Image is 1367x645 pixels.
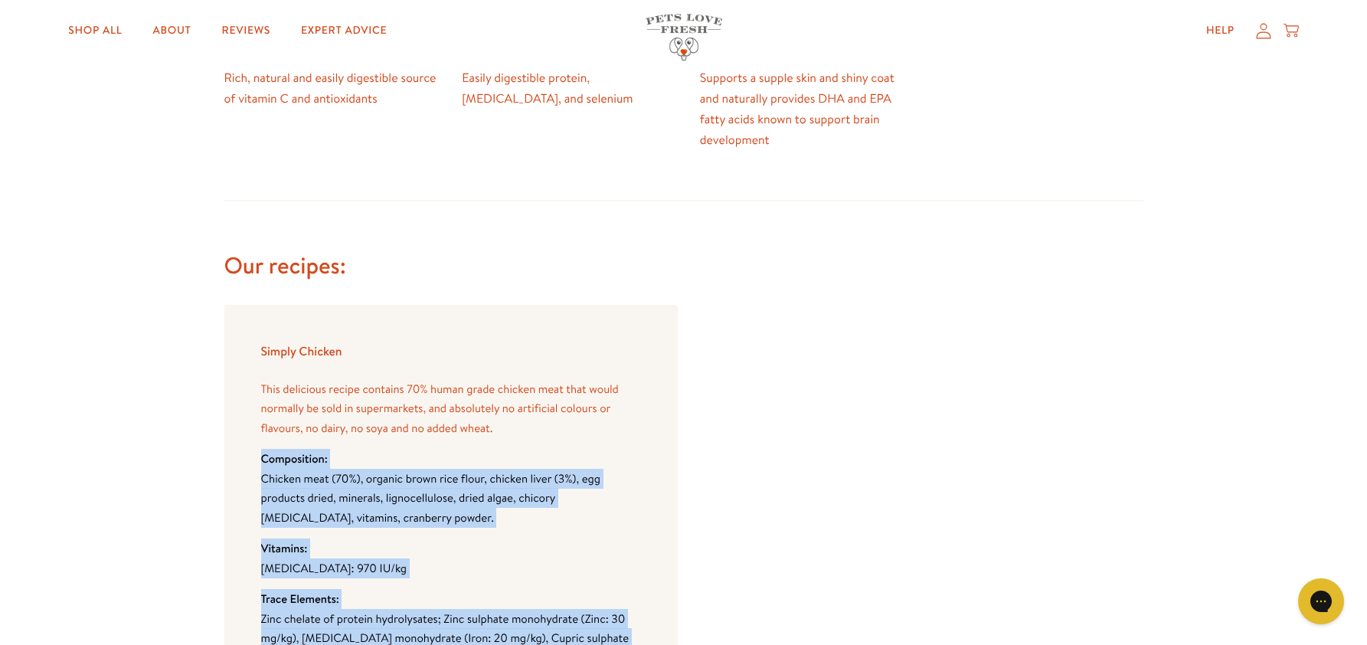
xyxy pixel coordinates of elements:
[224,250,1143,280] h3: Our recipes:
[140,15,203,46] a: About
[261,539,641,558] h4: Vitamins:
[261,589,641,609] h4: Trace Elements:
[646,14,722,61] img: Pets Love Fresh
[261,558,641,578] p: [MEDICAL_DATA]: 970 IU/kg
[261,379,641,438] p: This delicious recipe contains 70% human grade chicken meat that would normally be sold in superm...
[289,15,399,46] a: Expert Advice
[56,15,134,46] a: Shop All
[261,449,641,469] h4: Composition:
[224,68,438,110] dd: Rich, natural and easily digestible source of vitamin C and antioxidants
[210,15,283,46] a: Reviews
[261,469,641,528] p: Chicken meat (70%), organic brown rice flour, chicken liver (3%), egg products dried, minerals, l...
[1194,15,1247,46] a: Help
[700,68,914,152] dd: Supports a supple skin and shiny coat and naturally provides DHA and EPA fatty acids known to sup...
[462,68,675,110] dd: Easily digestible protein, [MEDICAL_DATA], and selenium
[261,342,641,362] h4: Simply Chicken
[1290,573,1352,630] iframe: Gorgias live chat messenger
